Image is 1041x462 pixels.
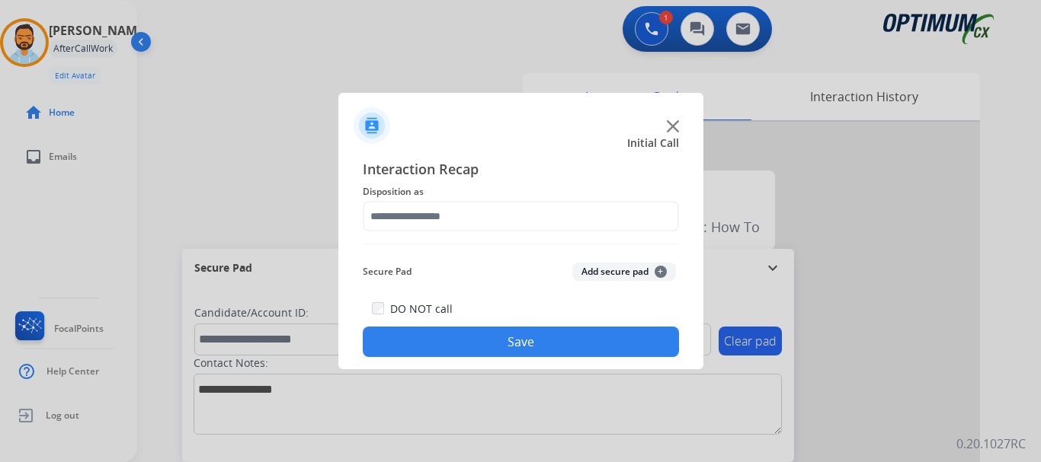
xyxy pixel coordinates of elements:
[572,263,676,281] button: Add secure pad+
[390,301,453,317] label: DO NOT call
[956,435,1026,453] p: 0.20.1027RC
[363,158,679,183] span: Interaction Recap
[627,135,679,151] span: Initial Call
[354,107,390,144] img: contactIcon
[363,327,679,357] button: Save
[655,266,667,278] span: +
[363,244,679,244] img: contact-recap-line.svg
[363,183,679,201] span: Disposition as
[363,263,412,281] span: Secure Pad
